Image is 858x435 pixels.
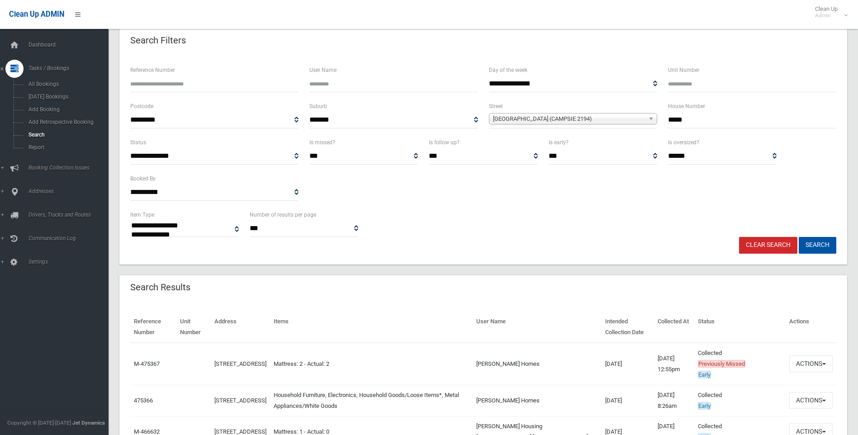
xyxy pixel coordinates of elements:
th: Items [270,312,473,343]
button: Actions [789,392,833,409]
th: Unit Number [176,312,211,343]
label: Booked By [130,174,156,184]
span: Copyright © [DATE]-[DATE] [7,420,71,426]
label: Item Type [130,210,154,220]
a: Clear Search [739,237,797,254]
td: [PERSON_NAME] Homes [473,385,602,416]
th: Actions [786,312,836,343]
span: [GEOGRAPHIC_DATA] (CAMPSIE 2194) [493,113,645,124]
span: Settings [26,259,115,265]
th: Collected At [654,312,694,343]
span: Dashboard [26,42,115,48]
header: Search Filters [119,32,197,49]
span: Previously Missed [698,360,745,368]
span: Drivers, Trucks and Routes [26,212,115,218]
td: Collected [694,385,786,416]
span: Addresses [26,188,115,194]
span: Communication Log [26,235,115,241]
th: Reference Number [130,312,176,343]
span: Add Retrospective Booking [26,119,108,125]
th: Status [694,312,786,343]
header: Search Results [119,279,201,296]
a: [STREET_ADDRESS] [214,428,266,435]
label: House Number [668,101,705,111]
td: [DATE] [602,385,654,416]
span: All Bookings [26,81,108,87]
label: Street [489,101,503,111]
small: Admin [815,12,838,19]
label: Is missed? [309,137,335,147]
span: Clean Up ADMIN [9,10,64,19]
label: Status [130,137,146,147]
span: Early [698,402,711,410]
label: Postcode [130,101,153,111]
label: Is oversized? [668,137,699,147]
a: M-466632 [134,428,160,435]
span: Early [698,371,711,378]
span: Booking Collection Issues [26,165,115,171]
td: [DATE] 12:55pm [654,343,694,385]
td: [DATE] 8:26am [654,385,694,416]
label: Is early? [549,137,569,147]
span: Report [26,144,108,151]
label: Is follow up? [429,137,460,147]
strong: Jet Dynamics [72,420,105,426]
label: Number of results per page [250,210,316,220]
button: Actions [789,355,833,372]
label: User Name [309,65,337,75]
label: Unit Number [668,65,699,75]
a: 475366 [134,397,153,404]
span: [DATE] Bookings [26,94,108,100]
td: Mattress: 2 - Actual: 2 [270,343,473,385]
span: Tasks / Bookings [26,65,115,71]
span: Search [26,132,108,138]
td: [PERSON_NAME] Homes [473,343,602,385]
label: Reference Number [130,65,175,75]
button: Search [799,237,836,254]
th: Address [211,312,270,343]
td: Household Furniture, Electronics, Household Goods/Loose Items*, Metal Appliances/White Goods [270,385,473,416]
th: User Name [473,312,602,343]
a: [STREET_ADDRESS] [214,397,266,404]
label: Suburb [309,101,327,111]
td: [DATE] [602,343,654,385]
span: Add Booking [26,106,108,113]
a: M-475367 [134,360,160,367]
th: Intended Collection Date [602,312,654,343]
td: Collected [694,343,786,385]
label: Day of the week [489,65,527,75]
span: Clean Up [811,5,847,19]
a: [STREET_ADDRESS] [214,360,266,367]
